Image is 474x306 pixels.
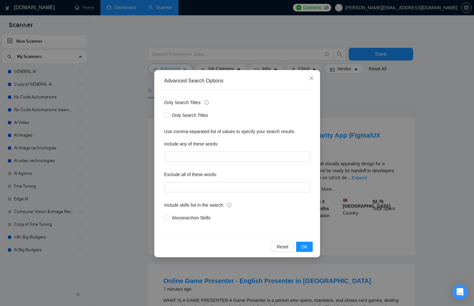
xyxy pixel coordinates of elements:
span: Only Search Titles [169,112,211,119]
span: info-circle [204,100,209,105]
span: Reset [277,243,288,250]
span: info-circle [227,203,231,207]
label: Include any of these words: [164,139,218,149]
button: Close [303,70,320,87]
span: Only Search Titles: [164,99,209,106]
span: close [309,76,314,81]
span: Include skills list in the search: [164,202,231,209]
div: Open Intercom Messenger [452,284,468,300]
span: Also search on Skills [169,214,213,221]
button: Reset [272,242,294,252]
div: Advanced Search Options [164,77,310,84]
button: OK [296,242,312,252]
div: Use comma-separated list of values to specify your search results. [164,128,310,135]
label: Exclude all of these words: [164,169,217,180]
span: OK [301,243,307,250]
